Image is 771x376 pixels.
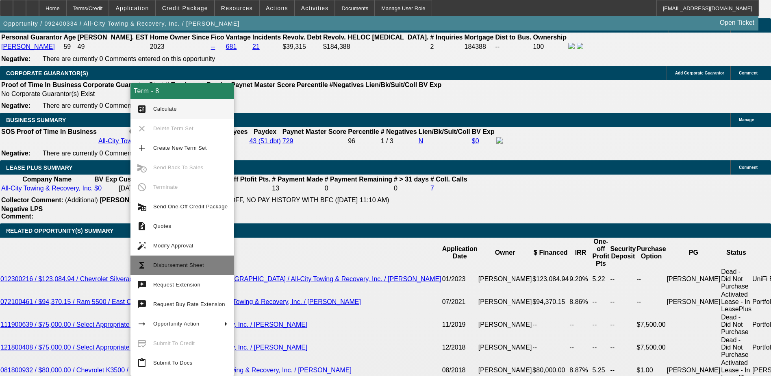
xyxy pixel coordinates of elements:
[532,313,569,336] td: --
[610,238,636,268] th: Security Deposit
[472,138,479,144] a: $0
[393,184,429,192] td: 0
[137,319,147,329] mat-icon: arrow_right_alt
[592,313,610,336] td: --
[22,176,72,183] b: Company Name
[532,42,567,51] td: 100
[721,336,752,359] td: Dead - Did Not Purchase
[252,43,260,50] a: 21
[610,313,636,336] td: --
[137,241,147,251] mat-icon: auto_fix_high
[667,238,721,268] th: PG
[478,313,532,336] td: [PERSON_NAME]
[3,20,239,27] span: Opportunity / 092400334 / All-City Towing & Recovery, Inc. / [PERSON_NAME]
[254,128,276,135] b: Paydex
[610,336,636,359] td: --
[137,143,147,153] mat-icon: add
[1,102,30,109] b: Negative:
[348,138,379,145] div: 96
[1,205,43,220] b: Negative LPS Comment:
[272,176,323,183] b: # Payment Made
[226,43,237,50] a: 681
[137,104,147,114] mat-icon: calculate
[266,5,288,11] span: Actions
[1,34,62,41] b: Personal Guarantor
[6,164,73,171] span: LEASE PLUS SUMMARY
[94,185,102,192] a: $0
[165,81,205,88] b: # Employees
[137,221,147,231] mat-icon: request_quote
[153,321,200,327] span: Opportunity Action
[158,197,389,203] span: ALL 4 DEALS ARE ONE OFF, NO PAY HISTORY WITH BFC ([DATE] 11:10 AM)
[6,117,66,123] span: BUSINESS SUMMARY
[721,291,752,313] td: Activated Lease - In LeasePlus
[1,150,30,157] b: Negative:
[252,34,281,41] b: Incidents
[119,176,168,183] b: Customer Since
[83,81,147,88] b: Corporate Guarantor
[636,268,667,291] td: --
[43,55,215,62] span: There are currently 0 Comments entered on this opportunity
[115,5,149,11] span: Application
[430,42,463,51] td: 2
[442,313,478,336] td: 11/2019
[78,34,148,41] b: [PERSON_NAME]. EST
[532,291,569,313] td: $94,370.15
[348,128,379,135] b: Percentile
[419,138,424,144] a: N
[282,138,293,144] a: 729
[667,291,721,313] td: [PERSON_NAME]
[137,358,147,368] mat-icon: content_paste
[478,336,532,359] td: [PERSON_NAME]
[43,102,215,109] span: There are currently 0 Comments entered on this opportunity
[153,262,204,268] span: Disbursement Sheet
[153,301,225,307] span: Request Buy Rate Extension
[675,71,724,75] span: Add Corporate Guarantor
[325,176,392,183] b: # Payment Remaining
[153,282,200,288] span: Request Extension
[739,165,758,170] span: Comment
[0,275,441,282] a: 012300216 / $123,084.94 / Chevrolet Silverado 5500 / All American Ford in [GEOGRAPHIC_DATA] / All...
[442,238,478,268] th: Application Date
[739,118,754,122] span: Manage
[636,313,667,336] td: $7,500.00
[569,336,592,359] td: --
[569,238,592,268] th: IRR
[1,185,93,192] a: All-City Towing & Recovery, Inc.
[98,138,190,144] a: All-City Towing & Recovery, Inc.
[211,34,224,41] b: Fico
[226,34,251,41] b: Vantage
[129,128,159,135] b: Company
[0,367,352,374] a: 081800932 / $80,000.00 / Chevrolet K3500 / Em Sil Enterprises Inc. / All-City Towing & Recovery, ...
[282,128,346,135] b: Paynet Master Score
[198,176,270,183] b: Avg. One-Off Ptofit Pts.
[0,344,307,351] a: 121800408 / $75,000.00 / Select Appropriate Vendor / All-City Towing & Recovery, Inc. / [PERSON_N...
[301,5,329,11] span: Activities
[153,106,177,112] span: Calculate
[295,0,335,16] button: Activities
[739,71,758,75] span: Comment
[442,291,478,313] td: 07/2021
[430,185,434,192] a: 7
[592,238,610,268] th: One-off Profit Pts
[137,202,147,212] mat-icon: send_and_archive
[569,313,592,336] td: --
[610,291,636,313] td: --
[198,184,271,192] td: 6.03
[211,43,215,50] a: --
[137,280,147,290] mat-icon: try
[282,42,322,51] td: $39,315
[162,5,208,11] span: Credit Package
[569,291,592,313] td: 8.86%
[109,0,155,16] button: Application
[533,34,567,41] b: Ownership
[478,238,532,268] th: Owner
[323,34,429,41] b: Revolv. HELOC [MEDICAL_DATA].
[150,34,209,41] b: Home Owner Since
[394,176,429,183] b: # > 31 days
[478,268,532,291] td: [PERSON_NAME]
[1,81,82,89] th: Proof of Time In Business
[215,0,259,16] button: Resources
[150,43,165,50] span: 2023
[442,336,478,359] td: 12/2018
